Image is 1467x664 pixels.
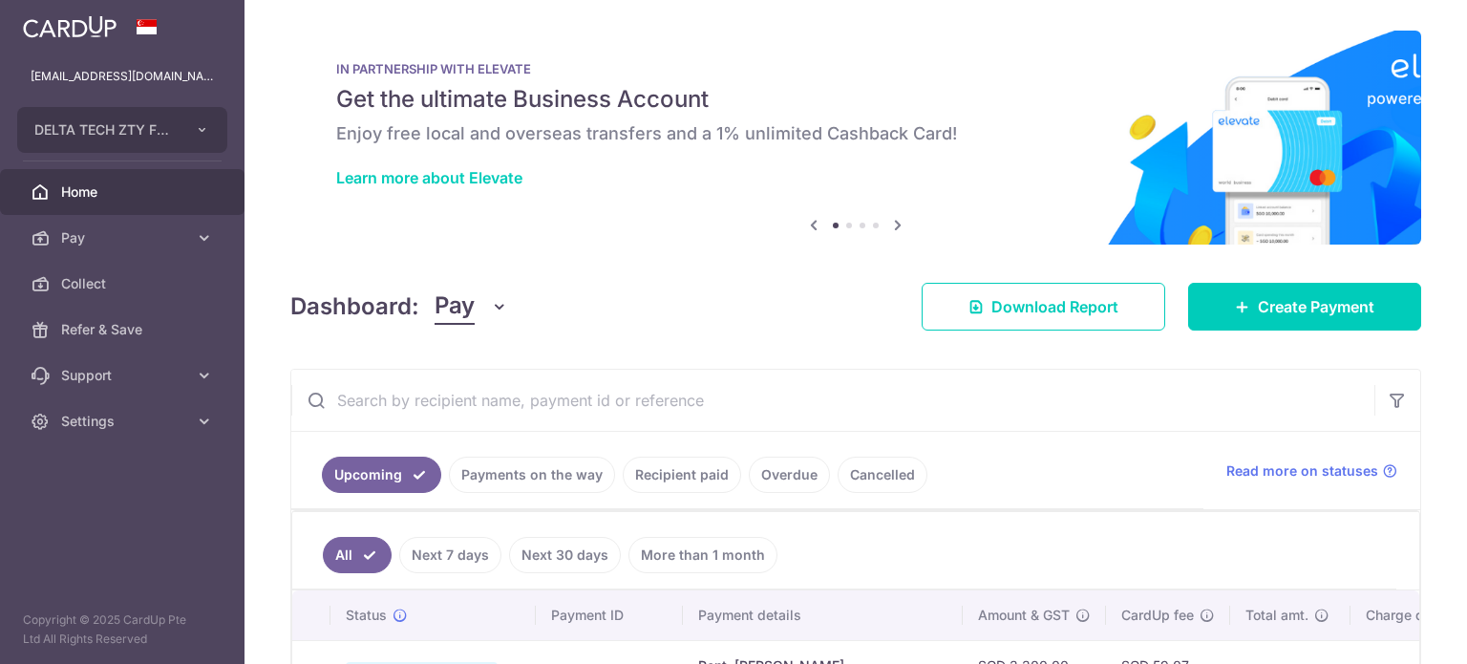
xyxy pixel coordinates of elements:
[34,120,176,139] span: DELTA TECH ZTY FOOD PTE. LTD.
[336,168,522,187] a: Learn more about Elevate
[290,31,1421,245] img: Renovation banner
[435,289,475,325] span: Pay
[628,537,777,573] a: More than 1 month
[1226,461,1397,481] a: Read more on statuses
[1258,295,1374,318] span: Create Payment
[323,537,392,573] a: All
[61,412,187,431] span: Settings
[23,15,117,38] img: CardUp
[322,457,441,493] a: Upcoming
[290,289,419,324] h4: Dashboard:
[61,228,187,247] span: Pay
[61,182,187,202] span: Home
[922,283,1165,331] a: Download Report
[1188,283,1421,331] a: Create Payment
[991,295,1118,318] span: Download Report
[399,537,501,573] a: Next 7 days
[536,590,683,640] th: Payment ID
[61,274,187,293] span: Collect
[1226,461,1378,481] span: Read more on statuses
[336,122,1375,145] h6: Enjoy free local and overseas transfers and a 1% unlimited Cashback Card!
[749,457,830,493] a: Overdue
[346,606,387,625] span: Status
[623,457,741,493] a: Recipient paid
[1245,606,1308,625] span: Total amt.
[17,107,227,153] button: DELTA TECH ZTY FOOD PTE. LTD.
[336,61,1375,76] p: IN PARTNERSHIP WITH ELEVATE
[838,457,927,493] a: Cancelled
[435,289,508,325] button: Pay
[1366,606,1444,625] span: Charge date
[509,537,621,573] a: Next 30 days
[291,370,1374,431] input: Search by recipient name, payment id or reference
[61,366,187,385] span: Support
[1121,606,1194,625] span: CardUp fee
[978,606,1070,625] span: Amount & GST
[31,67,214,86] p: [EMAIL_ADDRESS][DOMAIN_NAME]
[336,84,1375,115] h5: Get the ultimate Business Account
[683,590,963,640] th: Payment details
[61,320,187,339] span: Refer & Save
[449,457,615,493] a: Payments on the way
